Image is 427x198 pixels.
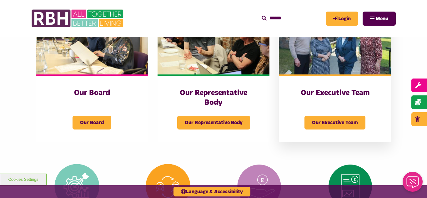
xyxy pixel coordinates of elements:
input: Search [262,12,319,25]
a: Our Representative Body Our Representative Body [158,4,270,142]
a: MyRBH [326,12,358,26]
img: Rep Body [158,4,270,74]
a: Our Board Our Board [36,4,148,142]
span: Our Board [73,116,111,129]
img: RBH [31,6,125,31]
iframe: Netcall Web Assistant for live chat [399,170,427,198]
h3: Our Representative Body [170,88,257,108]
h3: Our Executive Team [291,88,379,98]
h3: Our Board [48,88,136,98]
span: Our Representative Body [177,116,250,129]
img: RBH Executive Team [279,4,391,74]
button: Language & Accessibility [173,187,250,196]
span: Menu [376,16,388,21]
button: Navigation [363,12,396,26]
a: Our Executive Team Our Executive Team [279,4,391,142]
img: RBH Board 1 [36,4,148,74]
span: Our Executive Team [304,116,365,129]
